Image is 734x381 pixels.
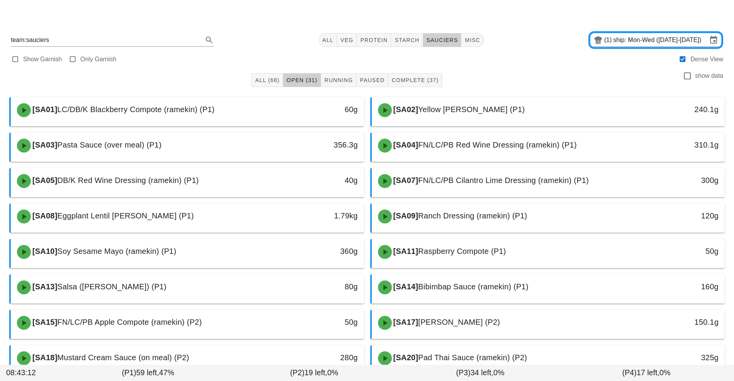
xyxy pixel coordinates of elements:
[418,247,506,255] span: Raspberry Compote (P1)
[690,55,723,63] label: Dense View
[324,77,353,83] span: Running
[57,105,215,114] span: LC/DB/K Blackberry Compote (ramekin) (P1)
[464,37,480,43] span: misc
[31,141,57,149] span: [SA03]
[57,247,176,255] span: Soy Sesame Mayo (ramekin) (P1)
[279,280,358,293] div: 80g
[57,176,199,185] span: DB/K Red Wine Dressing (ramekin) (P1)
[359,77,385,83] span: Paused
[279,351,358,364] div: 280g
[640,210,719,222] div: 120g
[418,353,527,362] span: Pad Thai Sauce (ramekin) (P2)
[392,141,418,149] span: [SA04]
[57,282,166,291] span: Salsa ([PERSON_NAME]) (P1)
[321,73,356,87] button: Running
[231,366,397,380] div: (P2) 0%
[397,366,563,380] div: (P3) 0%
[418,211,527,220] span: Ranch Dressing (ramekin) (P1)
[279,139,358,151] div: 356.3g
[392,353,418,362] span: [SA20]
[279,316,358,328] div: 50g
[391,33,423,47] button: starch
[392,176,418,185] span: [SA07]
[57,318,202,326] span: FN/LC/PB Apple Compote (ramekin) (P2)
[57,211,194,220] span: Eggplant Lentil [PERSON_NAME] (P1)
[640,139,719,151] div: 310.1g
[31,353,57,362] span: [SA18]
[470,368,493,377] span: 34 left,
[356,73,388,87] button: Paused
[392,282,418,291] span: [SA14]
[695,72,723,80] label: show data
[31,247,57,255] span: [SA10]
[31,282,57,291] span: [SA13]
[283,73,321,87] button: Open (31)
[394,37,419,43] span: starch
[391,77,438,83] span: Complete (37)
[255,77,279,83] span: All (68)
[279,245,358,257] div: 360g
[640,316,719,328] div: 150.1g
[279,174,358,186] div: 40g
[418,105,525,114] span: Yellow [PERSON_NAME] (P1)
[388,73,442,87] button: Complete (37)
[337,33,357,47] button: veg
[81,55,116,63] label: Only Garnish
[392,318,418,326] span: [SA17]
[286,77,317,83] span: Open (31)
[392,211,418,220] span: [SA09]
[418,318,500,326] span: [PERSON_NAME] (P2)
[31,105,57,114] span: [SA01]
[322,37,334,43] span: All
[563,366,729,380] div: (P4) 0%
[423,33,462,47] button: sauciers
[418,141,576,149] span: FN/LC/PB Red Wine Dressing (ramekin) (P1)
[461,33,484,47] button: misc
[31,211,57,220] span: [SA08]
[57,141,161,149] span: Pasta Sauce (over meal) (P1)
[23,55,62,63] label: Show Garnish
[640,174,719,186] div: 300g
[340,37,354,43] span: veg
[640,245,719,257] div: 50g
[426,37,458,43] span: sauciers
[640,280,719,293] div: 160g
[640,103,719,116] div: 240.1g
[357,33,391,47] button: protein
[604,36,613,44] div: (1)
[319,33,337,47] button: All
[65,366,231,380] div: (P1) 47%
[392,247,418,255] span: [SA11]
[418,282,528,291] span: Bibimbap Sauce (ramekin) (P1)
[360,37,388,43] span: protein
[57,353,189,362] span: Mustard Cream Sauce (on meal) (P2)
[31,176,57,185] span: [SA05]
[279,103,358,116] div: 60g
[418,176,589,185] span: FN/LC/PB Cilantro Lime Dressing (ramekin) (P1)
[640,351,719,364] div: 325g
[279,210,358,222] div: 1.79kg
[251,73,283,87] button: All (68)
[5,366,65,380] div: 08:43:12
[136,368,159,377] span: 59 left,
[637,368,659,377] span: 17 left,
[304,368,327,377] span: 19 left,
[392,105,418,114] span: [SA02]
[31,318,57,326] span: [SA15]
